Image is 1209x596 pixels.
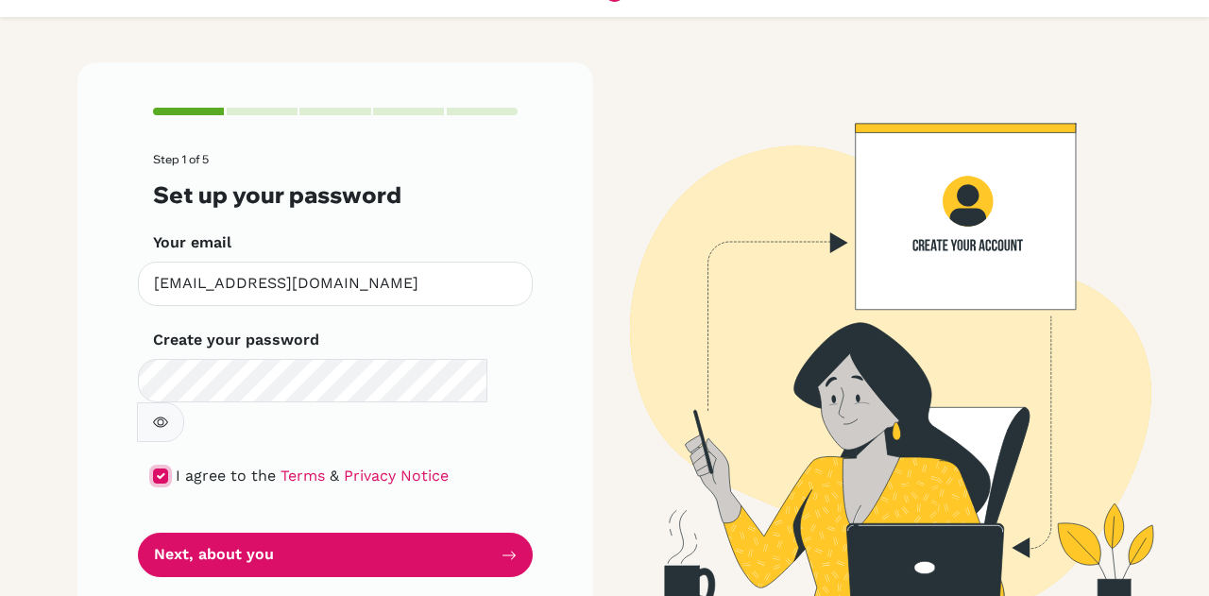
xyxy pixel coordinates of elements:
span: Step 1 of 5 [153,152,209,166]
span: I agree to the [176,467,276,485]
span: & [330,467,339,485]
button: Next, about you [138,533,533,577]
h3: Set up your password [153,181,518,209]
label: Create your password [153,329,319,351]
a: Terms [281,467,325,485]
input: Insert your email* [138,262,533,306]
label: Your email [153,231,231,254]
a: Privacy Notice [344,467,449,485]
